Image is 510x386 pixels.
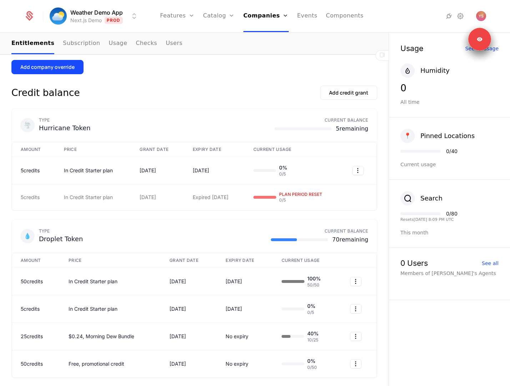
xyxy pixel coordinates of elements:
[69,258,152,263] div: PRICE
[445,12,453,20] a: Integrations
[39,228,83,234] div: TYPE
[282,258,333,263] div: CURRENT USAGE
[350,359,362,369] button: Select action
[69,305,152,313] div: In Credit Starter plan
[50,7,67,25] img: Weather Demo App
[39,234,83,244] div: Droplet Token
[52,8,138,24] button: Select environment
[476,11,486,21] img: Youssef Salah
[21,194,47,201] div: 5 credits
[64,194,123,201] div: In Credit Starter plan
[11,86,80,100] div: Credit balance
[332,235,368,244] span: 70 remaining
[11,33,54,54] a: Entitlements
[279,171,287,177] span: 0 / 5
[307,282,321,288] span: 50 / 50
[226,333,264,340] div: No expiry
[20,64,75,71] div: Add company override
[170,333,208,340] div: [DATE]
[350,332,362,341] button: Select action
[166,33,182,54] a: Users
[170,305,208,313] div: [DATE]
[307,303,315,310] span: 0 %
[21,305,51,313] div: 5 credits
[336,125,368,133] span: 5 remaining
[69,360,152,367] div: Free, promotional credit
[170,258,208,263] div: GRANT DATE
[226,305,264,313] div: [DATE]
[193,167,236,174] div: [DATE]
[279,192,322,197] span: PLAN PERIOD RESET
[420,193,443,203] div: Search
[21,147,47,152] div: AMOUNT
[69,278,152,285] div: In Credit Starter plan
[39,123,91,133] div: Hurricane Token
[446,211,458,216] div: 0 / 80
[253,147,335,152] div: CURRENT USAGE
[271,228,368,234] div: CURRENT BALANCE
[109,33,127,54] a: Usage
[465,46,499,51] div: See all usage
[400,191,443,205] button: Search
[226,258,264,263] div: EXPIRY DATE
[21,333,51,340] div: 25 credits
[350,277,362,286] button: Select action
[21,278,51,285] div: 50 credits
[279,197,322,203] span: 0 / 5
[226,278,264,285] div: [DATE]
[400,129,415,143] div: 📍
[136,33,157,54] a: Checks
[307,337,319,343] span: 10 / 25
[352,166,364,175] button: Select action
[420,66,450,76] div: Humidity
[400,45,423,52] div: Usage
[350,304,362,314] button: Select action
[307,310,315,315] span: 0 / 5
[39,117,91,123] div: TYPE
[446,149,458,154] div: 0 / 40
[70,8,123,17] span: Weather Demo App
[63,33,100,54] a: Subscription
[21,258,51,263] div: AMOUNT
[307,365,317,370] span: 0 / 50
[193,147,236,152] div: EXPIRY DATE
[400,83,499,93] div: 0
[400,229,499,236] div: This month
[400,64,450,78] button: Humidity
[476,11,486,21] button: Open user button
[400,218,458,222] div: Resets [DATE] 8:09 PM UTC
[170,360,208,367] div: [DATE]
[307,357,317,365] span: 0 %
[11,33,377,54] nav: Main
[20,229,35,243] div: 💧
[482,261,499,266] div: See all
[20,118,35,132] div: 🌪️
[329,89,368,96] div: Add credit grant
[11,33,182,54] ul: Choose Sub Page
[170,278,208,285] div: [DATE]
[11,60,84,74] button: Add company override
[64,147,123,152] div: PRICE
[456,12,465,20] a: Settings
[140,194,175,201] div: [DATE]
[307,330,319,337] span: 40 %
[140,147,175,152] div: GRANT DATE
[420,131,475,141] div: Pinned Locations
[193,194,236,201] div: Expired [DATE]
[307,275,321,282] span: 100 %
[226,360,264,367] div: No expiry
[279,164,287,171] span: 0 %
[400,270,499,277] div: Members of [PERSON_NAME]'s Agents
[140,167,175,174] div: [DATE]
[69,333,152,340] div: $0.24, Morning Dew Bundle
[400,161,499,168] div: Current usage
[105,17,123,24] span: Prod
[400,98,499,106] div: All time
[400,129,475,143] button: 📍Pinned Locations
[274,117,368,123] div: CURRENT BALANCE
[64,167,123,174] div: In Credit Starter plan
[70,17,102,24] div: Next.js Demo
[320,86,377,100] button: Add credit grant
[400,259,428,267] div: 0 Users
[21,360,51,367] div: 50 credits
